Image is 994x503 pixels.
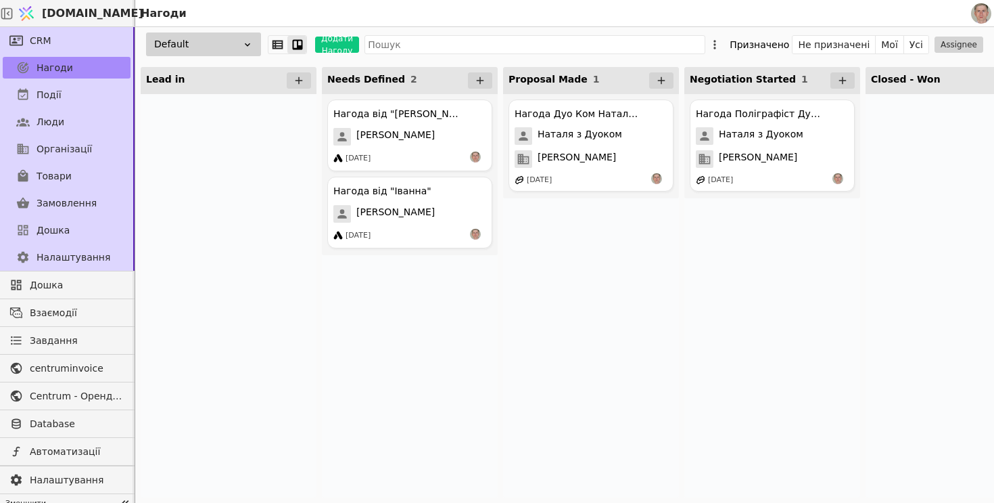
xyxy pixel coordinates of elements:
[37,142,92,156] span: Організації
[30,445,124,459] span: Автоматизації
[696,175,705,185] img: affiliate-program.svg
[327,100,492,171] div: Нагода від "[PERSON_NAME]"[PERSON_NAME][DATE]РS
[356,205,435,223] span: [PERSON_NAME]
[3,138,131,160] a: Організації
[14,1,135,26] a: [DOMAIN_NAME]
[327,177,492,248] div: Нагода від "Іванна"[PERSON_NAME][DATE]РS
[42,5,143,22] span: [DOMAIN_NAME]
[3,330,131,351] a: Завдання
[3,469,131,491] a: Налаштування
[30,334,78,348] span: Завдання
[871,74,941,85] span: Closed - Won
[3,192,131,214] a: Замовлення
[307,37,359,53] a: Додати Нагоду
[146,74,185,85] span: Lead in
[37,169,72,183] span: Товари
[346,230,371,242] div: [DATE]
[333,231,343,240] img: google-ads.svg
[3,413,131,435] a: Database
[16,1,37,26] img: Logo
[356,128,435,146] span: [PERSON_NAME]
[538,150,616,168] span: [PERSON_NAME]
[30,389,124,403] span: Centrum - Оренда офісних приміщень
[37,250,110,265] span: Налаштування
[696,107,824,121] div: Нагода Поліграфіст Дуо Ком Наталя з Дуоком
[593,74,600,85] span: 1
[3,57,131,79] a: Нагоди
[3,84,131,106] a: Події
[3,219,131,241] a: Дошка
[832,173,843,184] img: РS
[3,385,131,407] a: Centrum - Оренда офісних приміщень
[3,274,131,296] a: Дошка
[30,473,124,487] span: Налаштування
[934,37,983,53] button: Assignee
[730,35,789,54] div: Призначено
[315,37,359,53] button: Додати Нагоду
[327,74,405,85] span: Needs Defined
[876,35,904,54] button: Мої
[3,246,131,268] a: Налаштування
[719,127,803,145] span: Наталя з Дуоком
[3,357,131,379] a: centruminvoice
[30,34,51,48] span: CRM
[37,61,73,75] span: Нагоди
[719,150,797,168] span: [PERSON_NAME]
[904,35,928,54] button: Усі
[971,3,991,24] img: 1560949290925-CROPPED-IMG_0201-2-.jpg
[410,74,417,85] span: 2
[508,74,588,85] span: Proposal Made
[333,184,431,198] div: Нагода від "Іванна"
[3,111,131,133] a: Люди
[527,175,552,186] div: [DATE]
[30,306,124,320] span: Взаємодії
[37,115,64,129] span: Люди
[146,32,261,56] div: Default
[651,173,662,184] img: РS
[37,88,62,102] span: Події
[30,417,124,431] span: Database
[690,74,796,85] span: Negotiation Started
[470,152,481,162] img: РS
[333,107,462,121] div: Нагода від "[PERSON_NAME]"
[690,100,855,192] div: Нагода Поліграфіст Дуо Ком Наталя з ДуокомНаталя з Дуоком[PERSON_NAME][DATE]РS
[30,278,124,292] span: Дошка
[346,153,371,165] div: [DATE]
[515,175,524,185] img: affiliate-program.svg
[708,175,733,186] div: [DATE]
[30,362,124,376] span: centruminvoice
[3,165,131,187] a: Товари
[37,196,97,211] span: Замовлення
[3,30,131,51] a: CRM
[333,154,343,163] img: google-ads.svg
[37,223,70,238] span: Дошка
[364,35,705,54] input: Пошук
[538,127,622,145] span: Наталя з Дуоком
[508,100,673,192] div: Нагода Дуо Ком Наталя з ДуокомНаталя з Дуоком[PERSON_NAME][DATE]РS
[792,35,876,54] button: Не призначені
[135,5,187,22] h2: Нагоди
[3,441,131,462] a: Автоматизації
[3,302,131,324] a: Взаємодії
[801,74,808,85] span: 1
[470,229,481,240] img: РS
[515,107,643,121] div: Нагода Дуо Ком Наталя з Дуоком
